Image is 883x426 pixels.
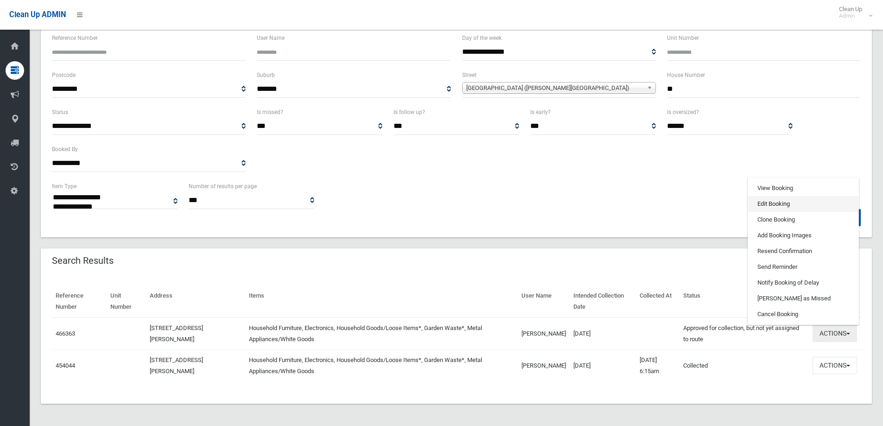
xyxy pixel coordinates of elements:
[146,286,245,318] th: Address
[245,318,518,350] td: Household Furniture, Electronics, Household Goods/Loose Items*, Garden Waste*, Metal Appliances/W...
[570,286,636,318] th: Intended Collection Date
[667,107,699,117] label: Is oversized?
[748,259,858,275] a: Send Reminder
[813,357,857,374] button: Actions
[570,350,636,381] td: [DATE]
[636,350,680,381] td: [DATE] 6:15am
[189,181,257,191] label: Number of results per page
[107,286,146,318] th: Unit Number
[462,70,476,80] label: Street
[748,228,858,243] a: Add Booking Images
[462,33,502,43] label: Day of the week
[52,286,107,318] th: Reference Number
[680,286,809,318] th: Status
[52,107,68,117] label: Status
[52,181,76,191] label: Item Type
[245,350,518,381] td: Household Furniture, Electronics, Household Goods/Loose Items*, Garden Waste*, Metal Appliances/W...
[748,180,858,196] a: View Booking
[52,33,98,43] label: Reference Number
[680,318,809,350] td: Approved for collection, but not yet assigned to route
[680,350,809,381] td: Collected
[150,324,203,343] a: [STREET_ADDRESS][PERSON_NAME]
[56,330,75,337] a: 466363
[748,275,858,291] a: Notify Booking of Delay
[52,144,78,154] label: Booked By
[466,83,643,94] span: [GEOGRAPHIC_DATA] ([PERSON_NAME][GEOGRAPHIC_DATA])
[257,107,283,117] label: Is missed?
[748,243,858,259] a: Resend Confirmation
[257,70,275,80] label: Suburb
[9,10,66,19] span: Clean Up ADMIN
[667,33,699,43] label: Unit Number
[518,286,570,318] th: User Name
[834,6,871,19] span: Clean Up
[56,362,75,369] a: 454044
[41,252,125,270] header: Search Results
[636,286,680,318] th: Collected At
[570,318,636,350] td: [DATE]
[530,107,551,117] label: Is early?
[748,291,858,306] a: [PERSON_NAME] as Missed
[839,13,862,19] small: Admin
[518,318,570,350] td: [PERSON_NAME]
[748,306,858,322] a: Cancel Booking
[150,356,203,375] a: [STREET_ADDRESS][PERSON_NAME]
[748,212,858,228] a: Clone Booking
[52,70,76,80] label: Postcode
[813,325,857,342] button: Actions
[518,350,570,381] td: [PERSON_NAME]
[748,196,858,212] a: Edit Booking
[394,107,425,117] label: Is follow up?
[257,33,285,43] label: User Name
[667,70,705,80] label: House Number
[245,286,518,318] th: Items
